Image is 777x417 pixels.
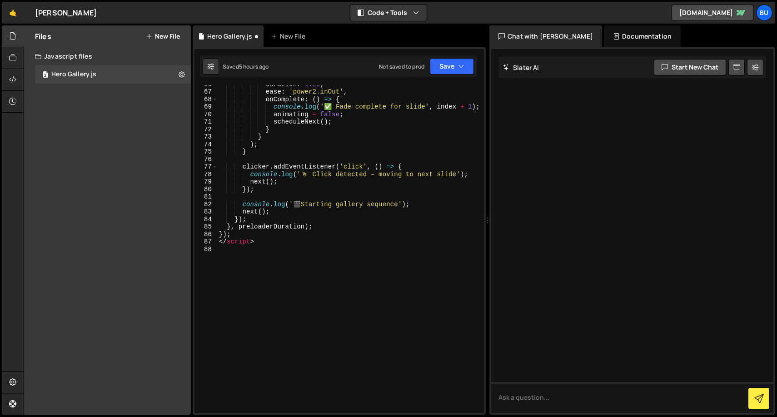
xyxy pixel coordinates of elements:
[503,63,539,72] h2: Slater AI
[194,201,218,208] div: 82
[194,193,218,201] div: 81
[194,223,218,231] div: 85
[194,88,218,96] div: 67
[672,5,753,21] a: [DOMAIN_NAME]
[194,208,218,216] div: 83
[194,231,218,238] div: 86
[194,171,218,179] div: 78
[756,5,772,21] a: Bu
[194,133,218,141] div: 73
[146,33,180,40] button: New File
[194,163,218,171] div: 77
[194,111,218,119] div: 70
[35,7,97,18] div: [PERSON_NAME]
[35,31,51,41] h2: Files
[194,126,218,134] div: 72
[604,25,681,47] div: Documentation
[194,216,218,223] div: 84
[194,246,218,253] div: 88
[2,2,24,24] a: 🤙
[271,32,309,41] div: New File
[654,59,726,75] button: Start new chat
[430,58,474,74] button: Save
[194,178,218,186] div: 79
[194,148,218,156] div: 75
[489,25,602,47] div: Chat with [PERSON_NAME]
[24,47,191,65] div: Javascript files
[223,63,269,70] div: Saved
[194,103,218,111] div: 69
[194,186,218,194] div: 80
[350,5,427,21] button: Code + Tools
[194,96,218,104] div: 68
[194,141,218,149] div: 74
[194,118,218,126] div: 71
[51,70,96,79] div: Hero Gallery.js
[207,32,252,41] div: Hero Gallery.js
[35,65,191,84] div: 17072/46993.js
[194,156,218,164] div: 76
[194,238,218,246] div: 87
[379,63,424,70] div: Not saved to prod
[239,63,269,70] div: 5 hours ago
[43,72,48,79] span: 2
